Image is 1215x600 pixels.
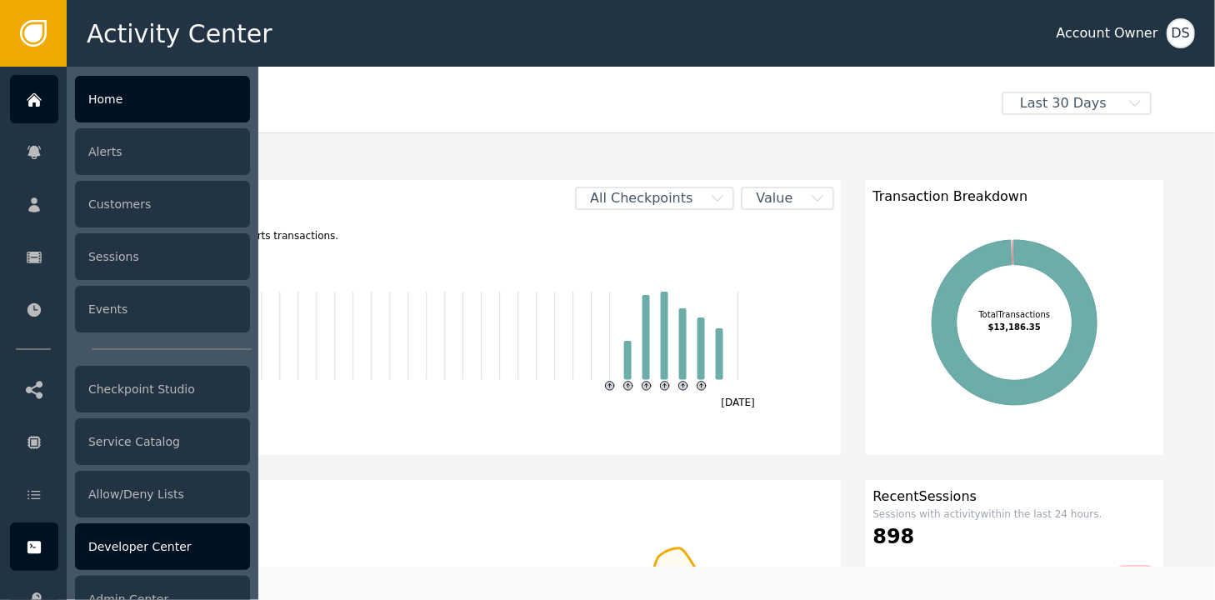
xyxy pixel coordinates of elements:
a: Sessions [10,232,250,281]
div: Compared to the previous 24 hours [872,565,1050,585]
div: Account Owner [1057,23,1158,43]
rect: Transaction2025-08-13 [642,295,650,379]
rect: Transaction2025-08-17 [716,328,723,379]
div: Developer Center [75,523,250,570]
div: Recent Sessions [872,487,1157,507]
a: Developer Center [10,522,250,571]
div: 898 [872,522,1157,552]
tspan: $13,186.35 [988,322,1041,332]
rect: Transaction2025-08-14 [661,292,668,379]
div: Allow/Deny Lists [75,471,250,517]
div: Checkpoint Studio [75,366,250,412]
a: Alerts [10,127,250,176]
div: Sessions [75,233,250,280]
span: All Checkpoints [577,188,706,208]
button: All Checkpoints [575,187,734,210]
span: Value [742,188,806,208]
a: Checkpoint Studio [10,365,250,413]
a: Customers [10,180,250,228]
rect: Transaction2025-08-15 [679,308,687,379]
button: Last 30 Days [990,92,1163,115]
rect: Transaction2025-08-12 [624,341,632,379]
div: Welcome [118,92,990,128]
a: Events [10,285,250,333]
a: Home [10,75,250,123]
text: [DATE] [722,397,756,408]
div: Events [75,286,250,332]
div: Customers [75,181,250,227]
div: Sessions with activity within the last 24 hours. [872,507,1157,522]
a: Allow/Deny Lists [10,470,250,518]
span: Activity Center [87,15,272,52]
div: Service Catalog [75,418,250,465]
rect: Transaction2025-08-16 [697,317,705,379]
div: Customers [125,487,834,507]
span: Transaction Breakdown [872,187,1027,207]
div: Alerts [75,128,250,175]
tspan: Total Transactions [978,310,1051,319]
span: Last 30 Days [1003,93,1123,113]
button: Value [741,187,834,210]
button: DS [1167,18,1195,48]
a: Service Catalog [10,417,250,466]
div: Home [75,76,250,122]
